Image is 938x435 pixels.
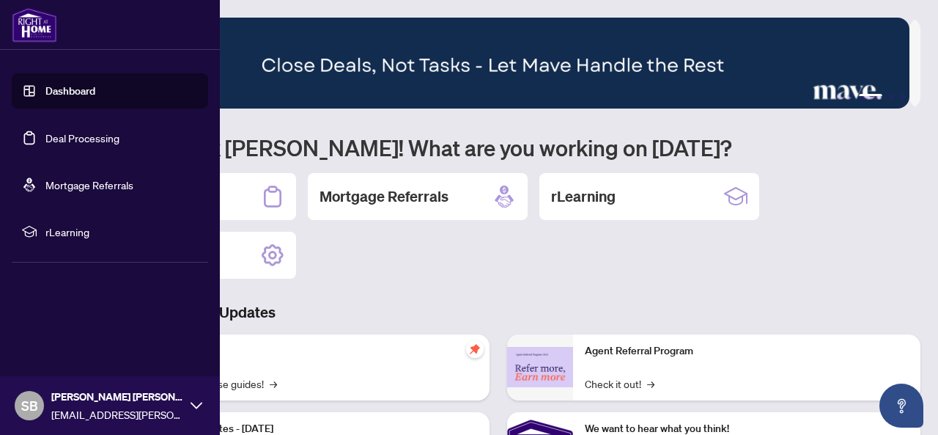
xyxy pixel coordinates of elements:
[551,186,616,207] h2: rLearning
[76,302,920,323] h3: Brokerage & Industry Updates
[270,376,277,392] span: →
[835,94,841,100] button: 1
[45,84,95,98] a: Dashboard
[76,18,909,109] img: Slide 2
[45,178,133,191] a: Mortgage Referrals
[51,406,183,423] span: [EMAIL_ADDRESS][PERSON_NAME][DOMAIN_NAME]
[900,94,906,100] button: 5
[21,395,38,416] span: SB
[585,376,654,392] a: Check it out!→
[847,94,853,100] button: 2
[859,94,882,100] button: 3
[647,376,654,392] span: →
[154,343,478,359] p: Self-Help
[76,134,920,161] h1: Welcome back [PERSON_NAME]! What are you working on [DATE]?
[879,384,923,428] button: Open asap
[888,94,894,100] button: 4
[507,347,573,387] img: Agent Referral Program
[51,389,183,405] span: [PERSON_NAME] [PERSON_NAME]
[45,224,198,240] span: rLearning
[466,340,484,358] span: pushpin
[585,343,909,359] p: Agent Referral Program
[320,186,448,207] h2: Mortgage Referrals
[12,7,57,43] img: logo
[45,131,119,145] a: Deal Processing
